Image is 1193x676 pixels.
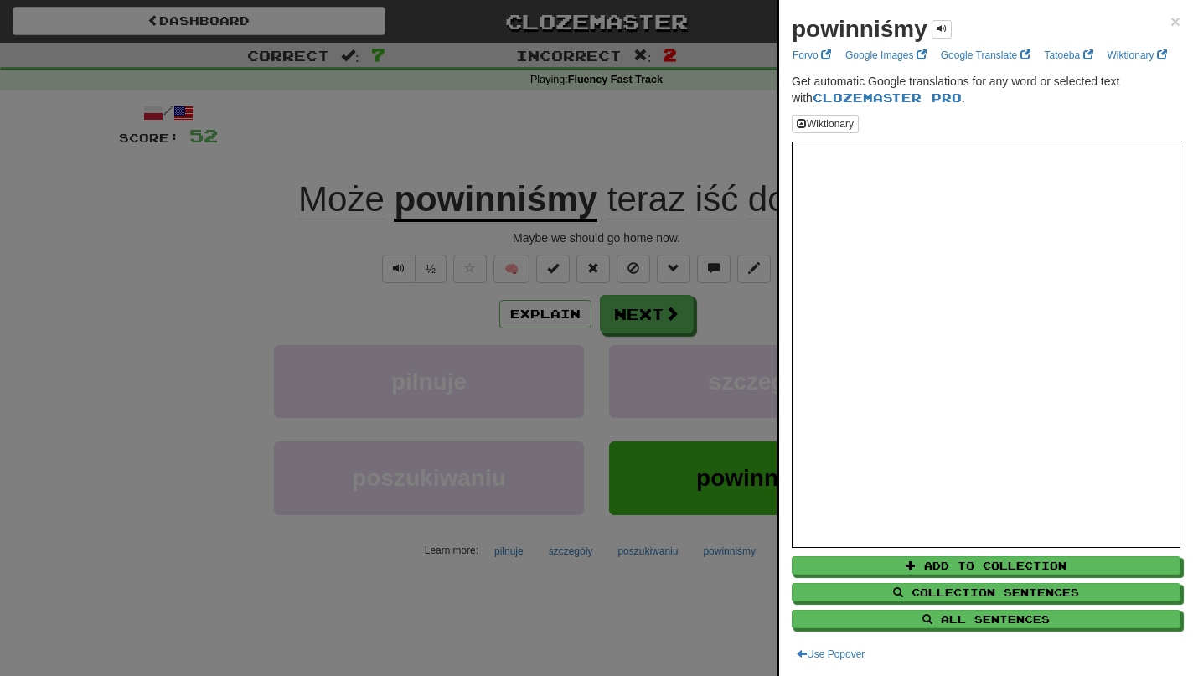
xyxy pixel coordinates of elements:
[1103,46,1172,65] a: Wiktionary
[792,73,1180,106] p: Get automatic Google translations for any word or selected text with .
[788,46,836,65] a: Forvo
[792,583,1180,601] button: Collection Sentences
[1170,13,1180,30] button: Close
[792,556,1180,575] button: Add to Collection
[792,16,927,42] strong: powinniśmy
[792,610,1180,628] button: All Sentences
[792,645,870,663] button: Use Popover
[813,90,962,105] a: Clozemaster Pro
[1040,46,1098,65] a: Tatoeba
[792,115,859,133] button: Wiktionary
[1170,12,1180,31] span: ×
[936,46,1035,65] a: Google Translate
[840,46,932,65] a: Google Images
